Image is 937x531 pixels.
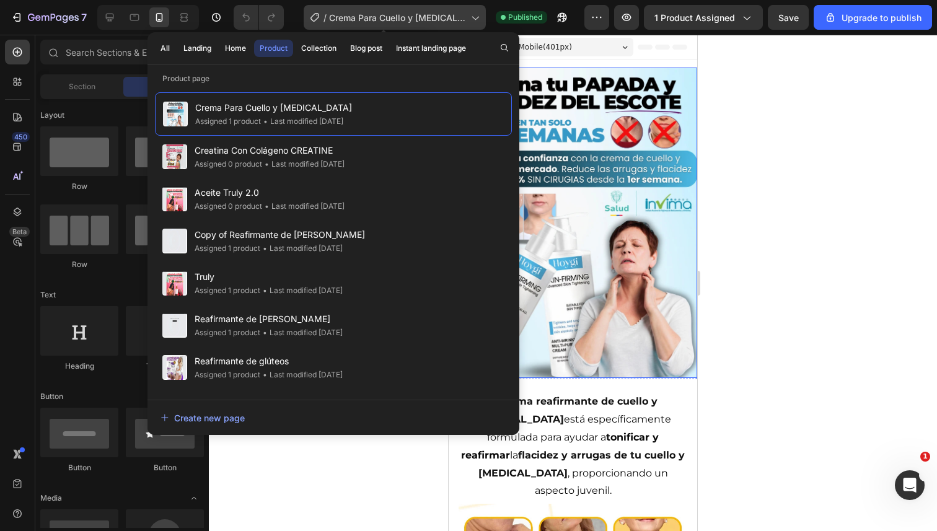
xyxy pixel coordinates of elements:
[345,40,388,57] button: Blog post
[195,100,352,115] span: Crema Para Cuello y [MEDICAL_DATA]
[40,259,118,270] div: Row
[195,270,343,284] span: Truly
[260,43,288,54] div: Product
[296,40,342,57] button: Collection
[12,132,30,142] div: 450
[263,328,267,337] span: •
[126,259,204,270] div: Row
[508,12,542,23] span: Published
[219,40,252,57] button: Home
[768,5,809,30] button: Save
[824,11,922,24] div: Upgrade to publish
[301,43,337,54] div: Collection
[184,488,204,508] span: Toggle open
[260,327,343,339] div: Last modified [DATE]
[260,242,343,255] div: Last modified [DATE]
[69,81,95,92] span: Section
[814,5,932,30] button: Upgrade to publish
[263,370,267,379] span: •
[5,5,92,30] button: 7
[644,5,763,30] button: 1 product assigned
[254,40,293,57] button: Product
[265,201,269,211] span: •
[126,462,204,473] div: Button
[396,43,466,54] div: Instant landing page
[390,40,472,57] button: Instant landing page
[323,11,327,24] span: /
[195,284,260,297] div: Assigned 1 product
[195,143,345,158] span: Creatina Con Colágeno CREATINE
[225,43,246,54] div: Home
[40,181,118,192] div: Row
[40,361,118,372] div: Heading
[778,12,799,23] span: Save
[920,452,930,462] span: 1
[9,227,30,237] div: Beta
[195,312,343,327] span: Reafirmante de [PERSON_NAME]
[161,411,245,424] div: Create new page
[126,361,204,372] div: Text Block
[81,10,87,25] p: 7
[654,11,735,24] span: 1 product assigned
[265,159,269,169] span: •
[195,115,261,128] div: Assigned 1 product
[195,227,365,242] span: Copy of Reafirmante de [PERSON_NAME]
[195,185,345,200] span: Aceite Truly 2.0
[260,284,343,297] div: Last modified [DATE]
[261,115,343,128] div: Last modified [DATE]
[40,493,62,504] span: Media
[40,40,204,64] input: Search Sections & Elements
[263,244,267,253] span: •
[195,369,260,381] div: Assigned 1 product
[195,327,260,339] div: Assigned 1 product
[329,11,466,24] span: Crema Para Cuello y [MEDICAL_DATA]
[40,289,56,301] span: Text
[195,354,343,369] span: Reafirmante de glúteos
[263,286,267,295] span: •
[350,43,382,54] div: Blog post
[160,405,507,430] button: Create new page
[126,181,204,192] div: Row
[40,462,118,473] div: Button
[195,242,260,255] div: Assigned 1 product
[262,158,345,170] div: Last modified [DATE]
[260,369,343,381] div: Last modified [DATE]
[263,116,268,126] span: •
[40,110,64,121] span: Layout
[195,158,262,170] div: Assigned 0 product
[262,200,345,213] div: Last modified [DATE]
[147,72,519,85] p: Product page
[449,35,697,531] iframe: Design area
[234,5,284,30] div: Undo/Redo
[40,391,63,402] span: Button
[195,200,262,213] div: Assigned 0 product
[895,470,925,500] iframe: Intercom live chat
